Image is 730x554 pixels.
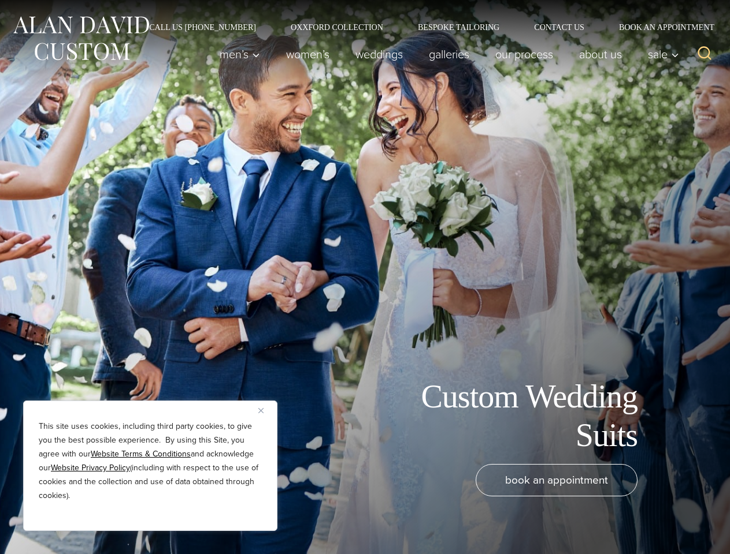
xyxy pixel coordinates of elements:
[691,40,718,68] button: View Search Form
[416,43,483,66] a: Galleries
[566,43,635,66] a: About Us
[51,462,130,474] a: Website Privacy Policy
[39,420,262,503] p: This site uses cookies, including third party cookies, to give you the best possible experience. ...
[91,448,191,460] a: Website Terms & Conditions
[505,471,608,488] span: book an appointment
[220,48,260,60] span: Men’s
[258,403,272,417] button: Close
[273,23,401,31] a: Oxxford Collection
[602,23,718,31] a: Book an Appointment
[207,43,685,66] nav: Primary Navigation
[12,13,150,64] img: Alan David Custom
[258,408,264,413] img: Close
[401,23,517,31] a: Bespoke Tailoring
[273,43,343,66] a: Women’s
[517,23,602,31] a: Contact Us
[132,23,273,31] a: Call Us [PHONE_NUMBER]
[483,43,566,66] a: Our Process
[377,377,638,455] h1: Custom Wedding Suits
[343,43,416,66] a: weddings
[476,464,638,496] a: book an appointment
[648,48,679,60] span: Sale
[132,23,718,31] nav: Secondary Navigation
